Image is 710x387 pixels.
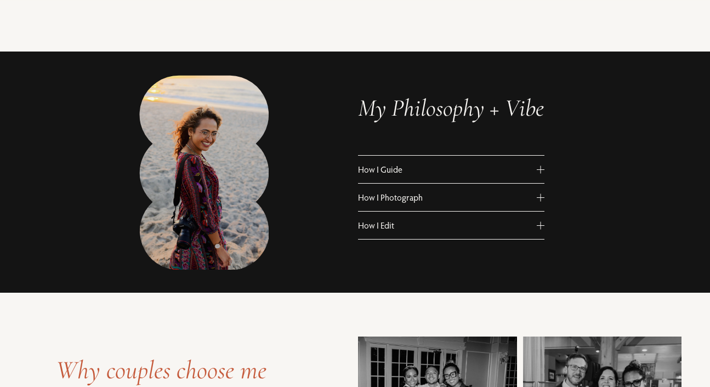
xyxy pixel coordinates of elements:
[358,192,537,203] span: How I Photograph
[358,212,544,239] button: How I Edit
[358,184,544,211] button: How I Photograph
[358,220,537,231] span: How I Edit
[56,354,266,386] em: Why couples choose me
[358,93,544,123] em: My Philosophy + Vibe
[358,164,537,175] span: How I Guide
[358,156,544,183] button: How I Guide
